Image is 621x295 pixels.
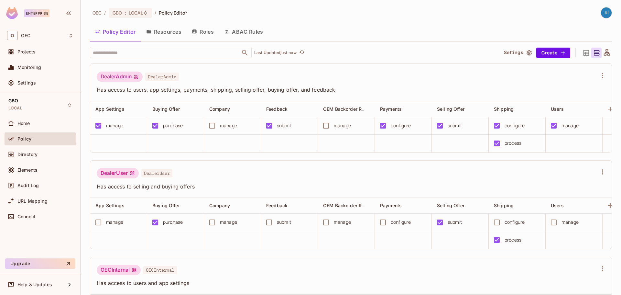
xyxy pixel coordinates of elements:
[17,282,52,287] span: Help & Updates
[266,106,288,112] span: Feedback
[17,183,39,188] span: Audit Log
[220,219,237,226] div: manage
[219,24,268,40] button: ABAC Rules
[93,10,102,16] span: the active workspace
[5,258,75,269] button: Upgrade
[163,122,183,129] div: purchase
[494,203,514,208] span: Shipping
[17,121,30,126] span: Home
[143,266,177,274] span: OECInternal
[17,49,36,54] span: Projects
[240,48,249,57] button: Open
[505,219,525,226] div: configure
[277,122,291,129] div: submit
[561,122,579,129] div: manage
[8,98,18,103] span: GBO
[266,203,288,208] span: Feedback
[437,106,464,112] span: Selling Offer
[505,122,525,129] div: configure
[437,203,464,208] span: Selling Offer
[106,122,123,129] div: manage
[209,203,230,208] span: Company
[17,136,31,142] span: Policy
[297,49,306,57] span: Click to refresh data
[145,73,179,81] span: DealerAdmin
[298,49,306,57] button: refresh
[187,24,219,40] button: Roles
[494,106,514,112] span: Shipping
[505,236,521,244] div: process
[141,24,187,40] button: Resources
[391,122,411,129] div: configure
[501,48,534,58] button: Settings
[141,169,172,177] span: DealerUser
[391,219,411,226] div: configure
[254,50,297,55] p: Last Updated just now
[220,122,237,129] div: manage
[106,219,123,226] div: manage
[323,202,374,209] span: OEM Backorder Region
[97,86,597,93] span: Has access to users, app settings, payments, shipping, selling offer, buying offer, and feedback
[104,10,106,16] li: /
[163,219,183,226] div: purchase
[505,140,521,147] div: process
[551,203,564,208] span: Users
[95,203,125,208] span: App Settings
[152,106,180,112] span: Buying Offer
[334,219,351,226] div: manage
[536,48,570,58] button: Create
[380,106,402,112] span: Payments
[155,10,156,16] li: /
[21,33,30,38] span: Workspace: OEC
[448,122,462,129] div: submit
[129,10,143,16] span: LOCAL
[209,106,230,112] span: Company
[113,10,122,16] span: GBO
[17,167,38,173] span: Elements
[17,65,41,70] span: Monitoring
[277,219,291,226] div: submit
[97,183,597,190] span: Has access to selling and buying offers
[17,214,36,219] span: Connect
[380,203,402,208] span: Payments
[124,10,126,16] span: :
[8,106,22,111] span: LOCAL
[97,168,139,178] div: DealerUser
[97,265,141,275] div: OECInternal
[299,50,305,56] span: refresh
[90,24,141,40] button: Policy Editor
[159,10,187,16] span: Policy Editor
[152,203,180,208] span: Buying Offer
[97,279,597,287] span: Has access to users and app settings
[561,219,579,226] div: manage
[17,80,36,85] span: Settings
[7,31,18,40] span: O
[17,152,38,157] span: Directory
[601,7,612,18] img: justin.king@oeconnection.com
[24,9,49,17] div: Enterprise
[551,106,564,112] span: Users
[95,106,125,112] span: App Settings
[323,106,374,112] span: OEM Backorder Region
[17,199,48,204] span: URL Mapping
[6,7,18,19] img: SReyMgAAAABJRU5ErkJggg==
[97,72,143,82] div: DealerAdmin
[448,219,462,226] div: submit
[334,122,351,129] div: manage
